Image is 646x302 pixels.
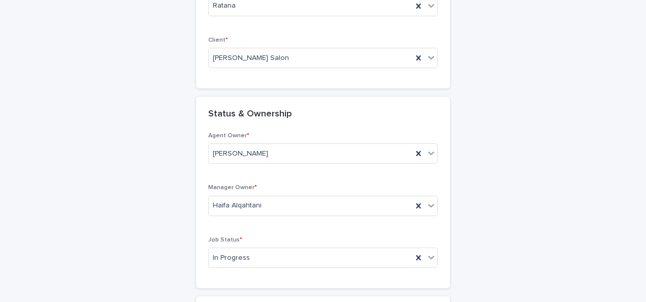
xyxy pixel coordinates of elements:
[208,185,257,191] span: Manager Owner
[208,109,292,120] h2: Status & Ownership
[208,133,249,139] span: Agent Owner
[208,237,242,243] span: Job Status
[208,37,228,43] span: Client
[213,200,262,211] span: Haifa Alqahtani
[213,53,289,64] span: [PERSON_NAME] Salon
[213,1,236,11] span: Ratana
[213,253,250,263] span: In Progress
[213,148,268,159] span: [PERSON_NAME]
